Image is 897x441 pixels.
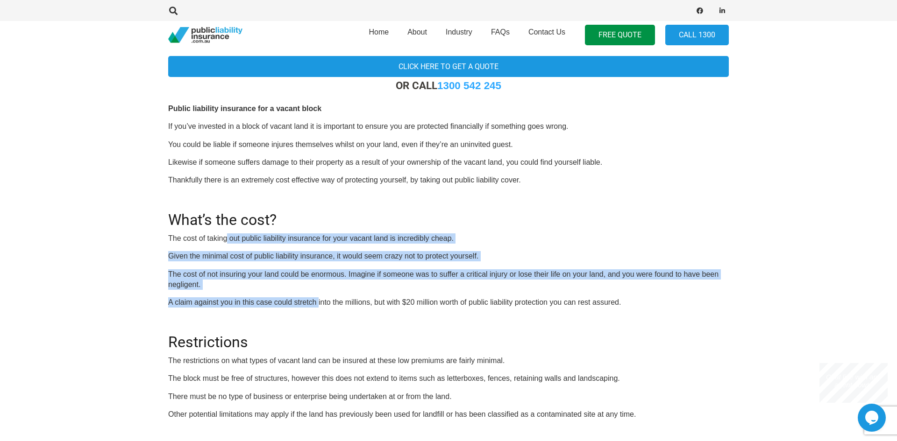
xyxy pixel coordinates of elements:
h2: What’s the cost? [168,200,729,229]
p: If you’ve invested in a block of vacant land it is important to ensure you are protected financia... [168,121,729,132]
p: The block must be free of structures, however this does not extend to items such as letterboxes, ... [168,373,729,384]
a: Contact Us [519,18,575,52]
a: pli_logotransparent [168,27,242,43]
p: The cost of taking out public liability insurance for your vacant land is incredibly cheap. [168,233,729,244]
p: Given the minimal cost of public liability insurance, it would seem crazy not to protect yourself. [168,251,729,261]
a: Search [164,7,183,15]
a: Home [359,18,398,52]
p: There must be no type of business or enterprise being undertaken at or from the land. [168,392,729,402]
strong: OR CALL [396,79,501,91]
p: The cost of not insuring your land could be enormous. Imagine if someone was to suffer a critical... [168,269,729,290]
h2: Restrictions [168,322,729,351]
a: FREE QUOTE [585,25,655,46]
a: LinkedIn [716,4,729,17]
a: FAQs [482,18,519,52]
span: About [407,28,427,36]
span: FAQs [491,28,510,36]
iframe: chat widget [819,363,888,403]
iframe: chat widget [858,404,888,432]
a: About [398,18,436,52]
a: Facebook [693,4,706,17]
p: Other potential limitations may apply if the land has previously been used for landfill or has be... [168,409,729,420]
p: You could be liable if someone injures themselves whilst on your land, even if they’re an uninvit... [168,140,729,150]
p: A claim against you in this case could stretch into the millions, but with $20 million worth of p... [168,297,729,308]
a: Industry [436,18,482,52]
p: The restrictions on what types of vacant land can be insured at these low premiums are fairly min... [168,356,729,366]
a: 1300 542 245 [437,80,501,91]
span: Industry [446,28,472,36]
span: Contact Us [528,28,565,36]
a: Click here to get a quote [168,56,729,77]
b: Public liability insurance for a vacant block [168,105,321,112]
span: Home [369,28,389,36]
p: Likewise if someone suffers damage to their property as a result of your ownership of the vacant ... [168,157,729,168]
p: Thankfully there is an extremely cost effective way of protecting yourself, by taking out public ... [168,175,729,185]
a: Call 1300 [665,25,729,46]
